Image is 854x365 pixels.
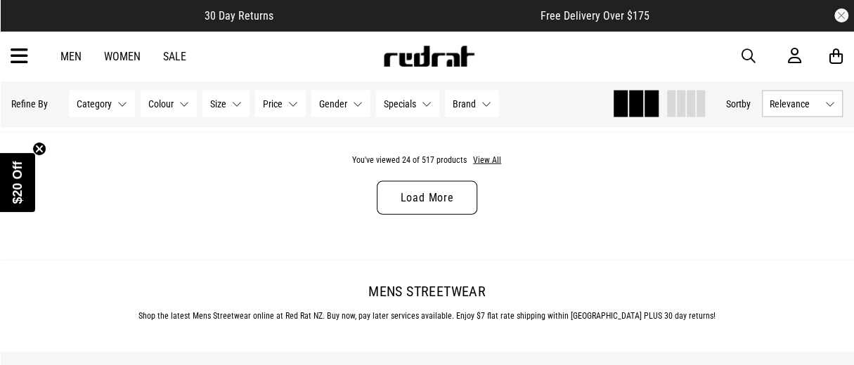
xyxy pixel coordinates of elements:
[148,98,174,109] span: Colour
[69,91,135,117] button: Category
[384,98,416,109] span: Specials
[11,6,53,48] button: Open LiveChat chat widget
[77,98,112,109] span: Category
[60,50,82,63] a: Men
[453,98,476,109] span: Brand
[104,50,141,63] a: Women
[762,91,843,117] button: Relevance
[770,98,820,109] span: Relevance
[141,91,197,117] button: Colour
[352,155,467,165] span: You've viewed 24 of 517 products
[377,181,477,215] a: Load More
[263,98,283,109] span: Price
[445,91,499,117] button: Brand
[11,311,843,321] p: Shop the latest Mens Streetwear online at Red Rat NZ. Buy now, pay later services available. Enjo...
[163,50,186,63] a: Sale
[742,98,751,109] span: by
[382,46,475,67] img: Redrat logo
[726,95,751,112] button: Sortby
[202,91,250,117] button: Size
[205,9,273,22] span: 30 Day Returns
[319,98,347,109] span: Gender
[541,9,649,22] span: Free Delivery Over $175
[11,283,843,300] h2: Mens Streetwear
[32,142,46,156] button: Close teaser
[255,91,306,117] button: Price
[311,91,370,117] button: Gender
[11,161,25,204] span: $20 Off
[302,8,512,22] iframe: Customer reviews powered by Trustpilot
[11,98,48,109] p: Refine By
[472,154,502,167] button: View All
[376,91,439,117] button: Specials
[210,98,226,109] span: Size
